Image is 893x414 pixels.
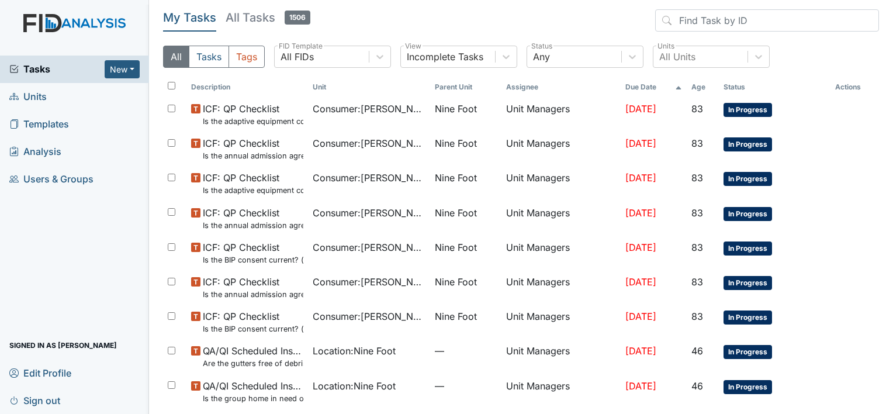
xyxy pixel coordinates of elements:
[724,137,772,151] span: In Progress
[203,254,303,265] small: Is the BIP consent current? (document the date, BIP number in the comment section)
[687,77,719,97] th: Toggle SortBy
[313,206,425,220] span: Consumer : [PERSON_NAME]
[435,309,477,323] span: Nine Foot
[203,379,303,404] span: QA/QI Scheduled Inspection Is the group home in need of any outside repairs (paint, gutters, pres...
[163,46,265,68] div: Type filter
[724,172,772,186] span: In Progress
[501,305,621,339] td: Unit Managers
[724,380,772,394] span: In Progress
[203,275,303,300] span: ICF: QP Checklist Is the annual admission agreement current? (document the date in the comment se...
[625,103,656,115] span: [DATE]
[9,143,61,161] span: Analysis
[655,9,879,32] input: Find Task by ID
[625,241,656,253] span: [DATE]
[407,50,483,64] div: Incomplete Tasks
[501,77,621,97] th: Assignee
[163,46,189,68] button: All
[203,102,303,127] span: ICF: QP Checklist Is the adaptive equipment consent current? (document the date in the comment se...
[435,275,477,289] span: Nine Foot
[186,77,308,97] th: Toggle SortBy
[501,201,621,236] td: Unit Managers
[501,339,621,374] td: Unit Managers
[435,344,497,358] span: —
[313,309,425,323] span: Consumer : [PERSON_NAME]
[163,9,216,26] h5: My Tasks
[719,77,830,97] th: Toggle SortBy
[501,166,621,201] td: Unit Managers
[313,171,425,185] span: Consumer : [PERSON_NAME]
[691,310,703,322] span: 83
[621,77,687,97] th: Toggle SortBy
[203,240,303,265] span: ICF: QP Checklist Is the BIP consent current? (document the date, BIP number in the comment section)
[203,323,303,334] small: Is the BIP consent current? (document the date, BIP number in the comment section)
[203,171,303,196] span: ICF: QP Checklist Is the adaptive equipment consent current? (document the date in the comment se...
[203,136,303,161] span: ICF: QP Checklist Is the annual admission agreement current? (document the date in the comment se...
[501,97,621,132] td: Unit Managers
[9,391,60,409] span: Sign out
[724,345,772,359] span: In Progress
[9,88,47,106] span: Units
[625,137,656,149] span: [DATE]
[203,358,303,369] small: Are the gutters free of debris?
[9,336,117,354] span: Signed in as [PERSON_NAME]
[691,172,703,184] span: 83
[229,46,265,68] button: Tags
[625,172,656,184] span: [DATE]
[501,236,621,270] td: Unit Managers
[313,136,425,150] span: Consumer : [PERSON_NAME]
[435,136,477,150] span: Nine Foot
[724,310,772,325] span: In Progress
[203,150,303,161] small: Is the annual admission agreement current? (document the date in the comment section)
[625,380,656,392] span: [DATE]
[203,344,303,369] span: QA/QI Scheduled Inspection Are the gutters free of debris?
[203,116,303,127] small: Is the adaptive equipment consent current? (document the date in the comment section)
[435,102,477,116] span: Nine Foot
[203,289,303,300] small: Is the annual admission agreement current? (document the date in the comment section)
[691,380,703,392] span: 46
[203,309,303,334] span: ICF: QP Checklist Is the BIP consent current? (document the date, BIP number in the comment section)
[203,393,303,404] small: Is the group home in need of any outside repairs (paint, gutters, pressure wash, etc.)?
[203,206,303,231] span: ICF: QP Checklist Is the annual admission agreement current? (document the date in the comment se...
[501,270,621,305] td: Unit Managers
[430,77,501,97] th: Toggle SortBy
[9,115,69,133] span: Templates
[105,60,140,78] button: New
[435,171,477,185] span: Nine Foot
[435,379,497,393] span: —
[501,132,621,166] td: Unit Managers
[313,344,396,358] span: Location : Nine Foot
[691,241,703,253] span: 83
[659,50,695,64] div: All Units
[691,207,703,219] span: 83
[9,170,94,188] span: Users & Groups
[691,345,703,357] span: 46
[724,207,772,221] span: In Progress
[313,102,425,116] span: Consumer : [PERSON_NAME]
[625,345,656,357] span: [DATE]
[9,62,105,76] a: Tasks
[625,310,656,322] span: [DATE]
[691,103,703,115] span: 83
[313,240,425,254] span: Consumer : [PERSON_NAME]
[724,241,772,256] span: In Progress
[313,379,396,393] span: Location : Nine Foot
[285,11,310,25] span: 1506
[830,77,879,97] th: Actions
[281,50,314,64] div: All FIDs
[691,276,703,288] span: 83
[9,364,71,382] span: Edit Profile
[189,46,229,68] button: Tasks
[313,275,425,289] span: Consumer : [PERSON_NAME]
[724,103,772,117] span: In Progress
[203,220,303,231] small: Is the annual admission agreement current? (document the date in the comment section)
[533,50,550,64] div: Any
[691,137,703,149] span: 83
[625,207,656,219] span: [DATE]
[625,276,656,288] span: [DATE]
[203,185,303,196] small: Is the adaptive equipment consent current? (document the date in the comment section)
[168,82,175,89] input: Toggle All Rows Selected
[308,77,430,97] th: Toggle SortBy
[501,374,621,409] td: Unit Managers
[435,206,477,220] span: Nine Foot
